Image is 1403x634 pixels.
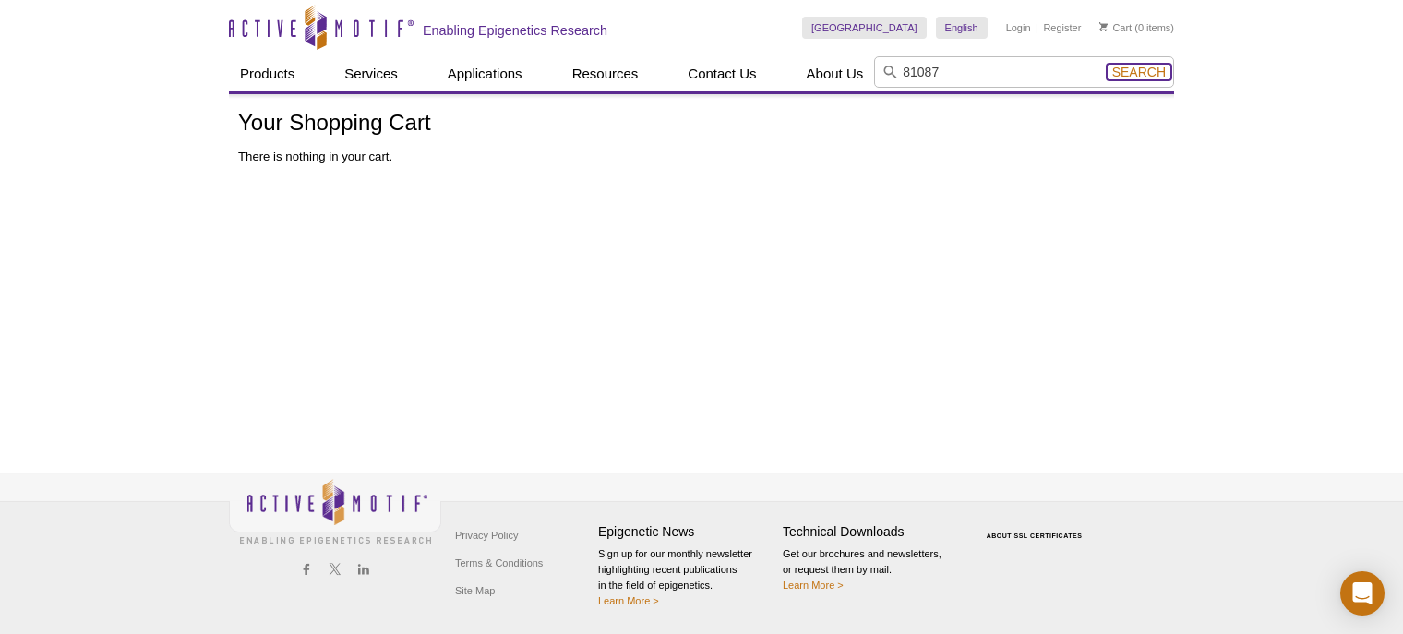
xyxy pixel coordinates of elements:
[1112,65,1166,79] span: Search
[598,546,773,609] p: Sign up for our monthly newsletter highlighting recent publications in the field of epigenetics.
[1036,17,1038,39] li: |
[1099,21,1132,34] a: Cart
[874,56,1174,88] input: Keyword, Cat. No.
[450,521,522,549] a: Privacy Policy
[783,580,844,591] a: Learn More >
[229,473,441,548] img: Active Motif,
[598,595,659,606] a: Learn More >
[450,549,547,577] a: Terms & Conditions
[1340,571,1385,616] div: Open Intercom Messenger
[936,17,988,39] a: English
[450,577,499,604] a: Site Map
[796,56,875,91] a: About Us
[598,524,773,540] h4: Epigenetic News
[437,56,534,91] a: Applications
[1107,64,1171,80] button: Search
[561,56,650,91] a: Resources
[1099,22,1108,31] img: Your Cart
[229,56,306,91] a: Products
[967,506,1106,546] table: Click to Verify - This site chose Symantec SSL for secure e-commerce and confidential communicati...
[802,17,927,39] a: [GEOGRAPHIC_DATA]
[1099,17,1174,39] li: (0 items)
[1006,21,1031,34] a: Login
[333,56,409,91] a: Services
[423,22,607,39] h2: Enabling Epigenetics Research
[238,111,1165,138] h1: Your Shopping Cart
[987,532,1083,539] a: ABOUT SSL CERTIFICATES
[783,546,958,593] p: Get our brochures and newsletters, or request them by mail.
[1043,21,1081,34] a: Register
[238,149,1165,165] p: There is nothing in your cart.
[783,524,958,540] h4: Technical Downloads
[677,56,767,91] a: Contact Us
